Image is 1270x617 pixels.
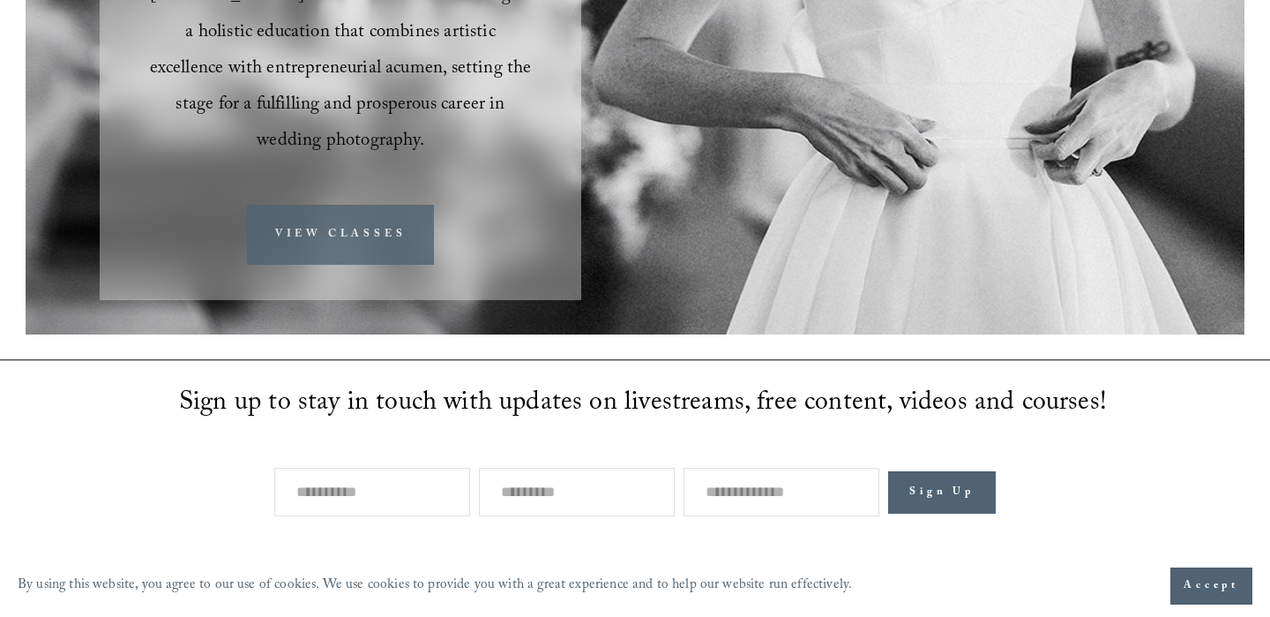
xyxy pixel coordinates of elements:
[18,573,852,600] p: By using this website, you agree to our use of cookies. We use cookies to provide you with a grea...
[909,484,975,501] span: Sign Up
[179,382,1107,427] span: Sign up to stay in touch with updates on livestreams, free content, videos and courses!
[247,205,434,265] a: VIEW CLASSES
[1184,577,1239,595] span: Accept
[1170,568,1252,605] button: Accept
[888,471,996,514] button: Sign Up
